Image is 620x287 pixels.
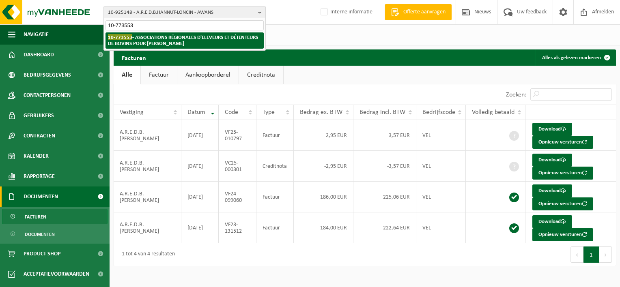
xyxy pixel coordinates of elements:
[416,182,466,212] td: VEL
[108,6,255,19] span: 10-925148 - A.R.E.D.B.HANNUT-LONCIN - AWANS
[416,212,466,243] td: VEL
[353,212,416,243] td: 222,64 EUR
[239,66,283,84] a: Creditnota
[422,109,455,116] span: Bedrijfscode
[401,8,448,16] span: Offerte aanvragen
[103,6,266,18] button: 10-925148 - A.R.E.D.B.HANNUT-LONCIN - AWANS
[24,45,54,65] span: Dashboard
[187,109,205,116] span: Datum
[294,120,353,151] td: 2,95 EUR
[532,215,572,228] a: Download
[416,120,466,151] td: VEL
[532,154,572,167] a: Download
[599,246,612,263] button: Next
[2,209,108,224] a: Facturen
[120,109,144,116] span: Vestiging
[114,151,181,182] td: A.R.E.D.B.[PERSON_NAME]
[24,166,55,186] span: Rapportage
[114,49,154,65] h2: Facturen
[105,20,264,30] input: Zoeken naar gekoppelde vestigingen
[506,92,526,98] label: Zoeken:
[532,228,593,241] button: Opnieuw versturen
[24,186,58,207] span: Documenten
[385,4,452,20] a: Offerte aanvragen
[24,264,89,284] span: Acceptatievoorwaarden
[570,246,583,263] button: Previous
[114,212,181,243] td: A.R.E.D.B.[PERSON_NAME]
[360,109,405,116] span: Bedrag incl. BTW
[225,109,238,116] span: Code
[219,212,256,243] td: VF23-131512
[24,244,60,264] span: Product Shop
[353,151,416,182] td: -3,57 EUR
[219,151,256,182] td: VC25-000301
[294,182,353,212] td: 186,00 EUR
[24,146,49,166] span: Kalender
[532,136,593,149] button: Opnieuw versturen
[24,85,71,105] span: Contactpersonen
[24,65,71,85] span: Bedrijfsgegevens
[532,184,572,197] a: Download
[536,49,615,66] button: Alles als gelezen markeren
[263,109,275,116] span: Type
[108,34,258,46] strong: - ASSOCIATIONS RÉGIONALES D'ELEVEURS ET DÉTENTEURS DE BOVINS POUR [PERSON_NAME]
[256,182,294,212] td: Factuur
[532,123,572,136] a: Download
[24,24,49,45] span: Navigatie
[532,167,593,180] button: Opnieuw versturen
[114,66,140,84] a: Alle
[353,182,416,212] td: 225,06 EUR
[2,226,108,242] a: Documenten
[24,105,54,126] span: Gebruikers
[25,227,55,242] span: Documenten
[300,109,342,116] span: Bedrag ex. BTW
[177,66,239,84] a: Aankoopborderel
[141,66,177,84] a: Factuur
[114,182,181,212] td: A.R.E.D.B.[PERSON_NAME]
[532,197,593,210] button: Opnieuw versturen
[416,151,466,182] td: VEL
[256,151,294,182] td: Creditnota
[25,209,46,225] span: Facturen
[219,182,256,212] td: VF24-099060
[472,109,515,116] span: Volledig betaald
[353,120,416,151] td: 3,57 EUR
[219,120,256,151] td: VF25-010797
[108,34,132,40] span: 10-773553
[181,182,219,212] td: [DATE]
[24,126,55,146] span: Contracten
[319,6,372,18] label: Interne informatie
[294,212,353,243] td: 184,00 EUR
[256,212,294,243] td: Factuur
[583,246,599,263] button: 1
[294,151,353,182] td: -2,95 EUR
[118,247,175,262] div: 1 tot 4 van 4 resultaten
[181,120,219,151] td: [DATE]
[114,120,181,151] td: A.R.E.D.B.[PERSON_NAME]
[181,212,219,243] td: [DATE]
[256,120,294,151] td: Factuur
[181,151,219,182] td: [DATE]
